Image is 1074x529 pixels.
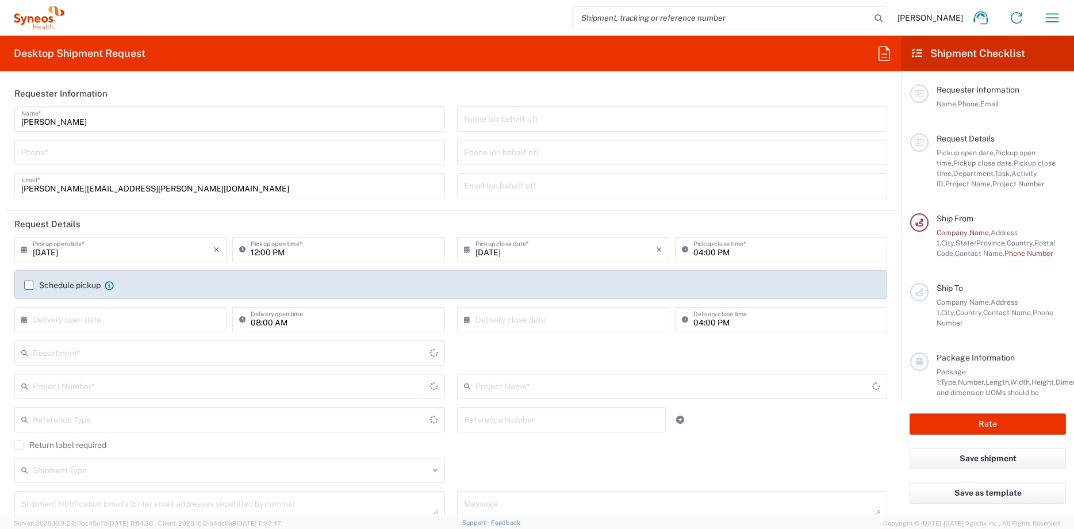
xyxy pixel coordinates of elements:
[1031,378,1056,386] span: Height,
[956,239,1007,247] span: State/Province,
[941,308,956,317] span: City,
[937,353,1015,362] span: Package Information
[672,412,688,428] a: Add Reference
[937,85,1019,94] span: Requester Information
[980,99,999,108] span: Email
[953,159,1014,167] span: Pickup close date,
[956,308,983,317] span: Country,
[491,519,520,526] a: Feedback
[14,47,145,60] h2: Desktop Shipment Request
[912,47,1025,60] h2: Shipment Checklist
[983,308,1033,317] span: Contact Name,
[14,218,80,230] h2: Request Details
[937,148,995,157] span: Pickup open date,
[236,520,281,527] span: [DATE] 11:37:47
[995,169,1011,178] span: Task,
[985,378,1010,386] span: Length,
[941,239,956,247] span: City,
[1010,378,1031,386] span: Width,
[462,519,491,526] a: Support
[213,240,220,259] i: ×
[897,13,963,23] span: [PERSON_NAME]
[937,283,963,293] span: Ship To
[937,214,973,223] span: Ship From
[158,520,281,527] span: Client: 2025.16.0-b4dc8a9
[108,520,153,527] span: [DATE] 11:54:36
[937,99,958,108] span: Name,
[953,169,995,178] span: Department,
[573,7,870,29] input: Shipment, tracking or reference number
[955,249,1004,258] span: Contact Name,
[14,88,108,99] h2: Requester Information
[973,398,1066,407] span: Should have valid content(s)
[656,240,662,259] i: ×
[958,99,980,108] span: Phone,
[992,179,1045,188] span: Project Number
[937,228,991,237] span: Company Name,
[1007,239,1034,247] span: Country,
[14,520,153,527] span: Server: 2025.16.0-21b0bc45e7b
[24,281,101,290] label: Schedule pickup
[945,179,992,188] span: Project Name,
[910,413,1066,435] button: Rate
[910,448,1066,469] button: Save shipment
[937,367,966,386] span: Package 1:
[937,298,991,306] span: Company Name,
[14,440,106,450] label: Return label required
[958,378,985,386] span: Number,
[910,482,1066,504] button: Save as template
[1004,249,1053,258] span: Phone Number
[883,518,1060,528] span: Copyright © [DATE]-[DATE] Agistix Inc., All Rights Reserved
[941,378,958,386] span: Type,
[937,134,995,143] span: Request Details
